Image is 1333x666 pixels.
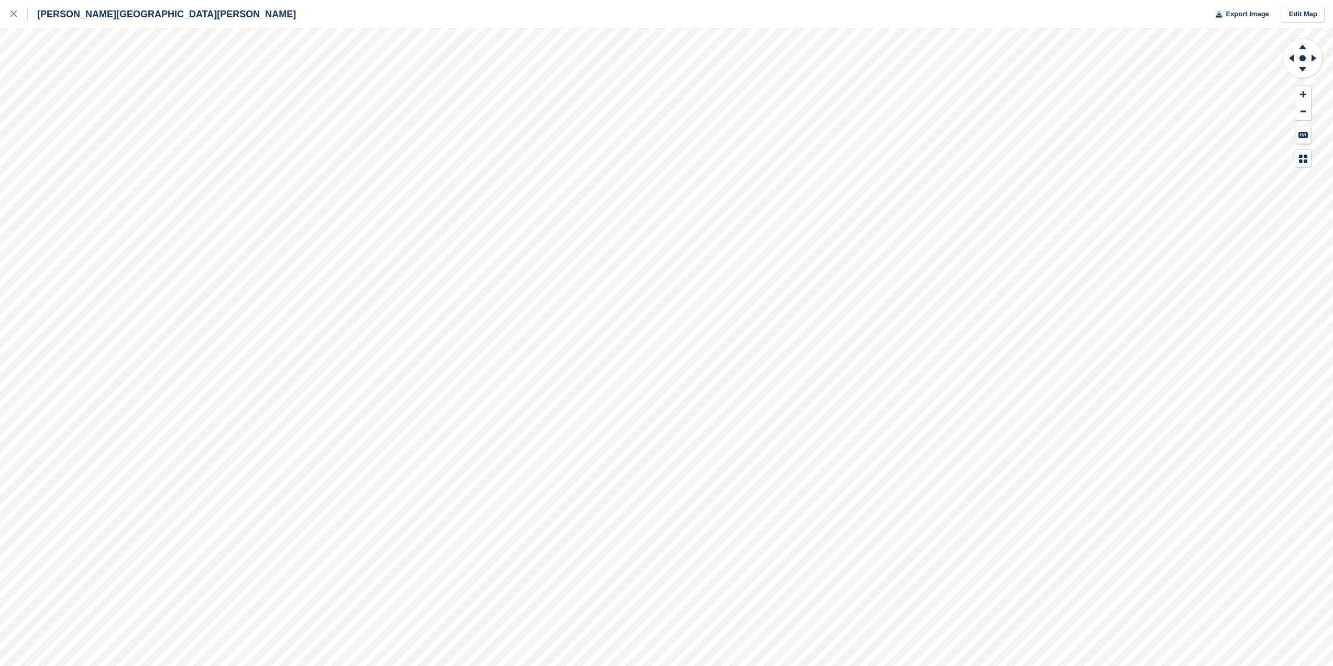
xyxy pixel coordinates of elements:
[28,8,296,20] div: [PERSON_NAME][GEOGRAPHIC_DATA][PERSON_NAME]
[1209,6,1269,23] button: Export Image
[1295,86,1311,103] button: Zoom In
[1295,103,1311,121] button: Zoom Out
[1226,9,1269,19] span: Export Image
[1282,6,1325,23] a: Edit Map
[1295,150,1311,167] button: Map Legend
[1295,126,1311,144] button: Keyboard Shortcuts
